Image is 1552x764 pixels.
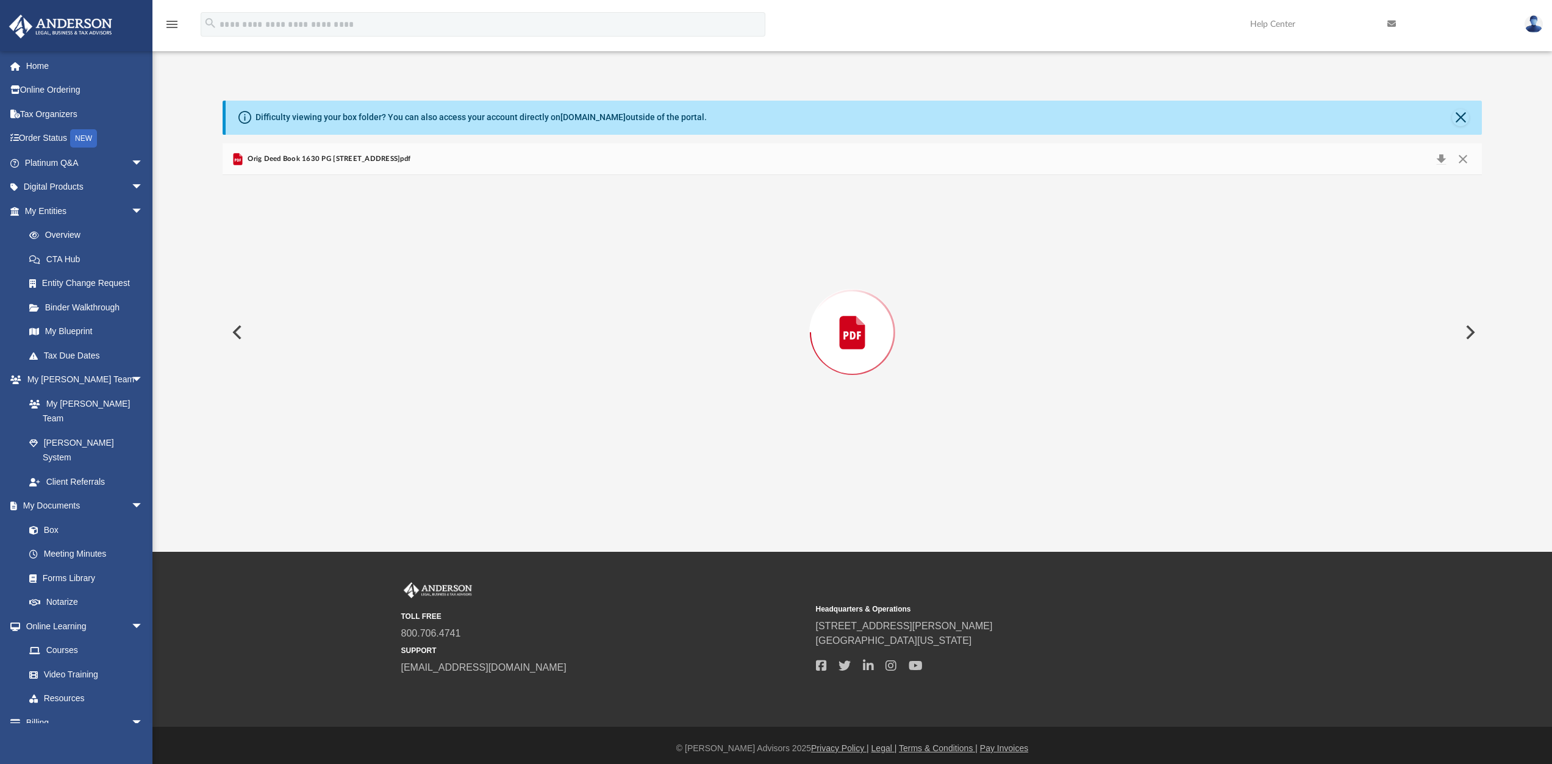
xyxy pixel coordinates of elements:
i: search [204,16,217,30]
span: arrow_drop_down [131,199,156,224]
a: [EMAIL_ADDRESS][DOMAIN_NAME] [401,662,567,673]
a: My Entitiesarrow_drop_down [9,199,162,223]
a: Binder Walkthrough [17,295,162,320]
span: Orig Deed Book 1630 PG [STREET_ADDRESS]pdf [245,154,410,165]
a: Resources [17,687,156,711]
a: Forms Library [17,566,149,590]
span: arrow_drop_down [131,368,156,393]
a: Home [9,54,162,78]
div: © [PERSON_NAME] Advisors 2025 [152,742,1552,755]
button: Download [1430,151,1452,168]
span: arrow_drop_down [131,175,156,200]
a: CTA Hub [17,247,162,271]
button: Previous File [223,315,249,349]
a: Pay Invoices [980,743,1028,753]
div: Difficulty viewing your box folder? You can also access your account directly on outside of the p... [256,111,707,124]
a: My Blueprint [17,320,156,344]
a: 800.706.4741 [401,628,461,638]
div: NEW [70,129,97,148]
a: [STREET_ADDRESS][PERSON_NAME] [816,621,993,631]
a: Legal | [871,743,897,753]
a: Platinum Q&Aarrow_drop_down [9,151,162,175]
a: Online Ordering [9,78,162,102]
button: Next File [1456,315,1482,349]
a: Meeting Minutes [17,542,156,566]
img: Anderson Advisors Platinum Portal [401,582,474,598]
a: Terms & Conditions | [899,743,978,753]
a: Entity Change Request [17,271,162,296]
a: My [PERSON_NAME] Teamarrow_drop_down [9,368,156,392]
a: Courses [17,638,156,663]
a: Digital Productsarrow_drop_down [9,175,162,199]
span: arrow_drop_down [131,151,156,176]
small: Headquarters & Operations [816,604,1222,615]
a: Box [17,518,149,542]
a: My Documentsarrow_drop_down [9,494,156,518]
a: [DOMAIN_NAME] [560,112,626,122]
a: Order StatusNEW [9,126,162,151]
a: Client Referrals [17,469,156,494]
a: Online Learningarrow_drop_down [9,614,156,638]
a: [PERSON_NAME] System [17,430,156,469]
small: SUPPORT [401,645,807,656]
a: Overview [17,223,162,248]
button: Close [1452,151,1474,168]
img: Anderson Advisors Platinum Portal [5,15,116,38]
span: arrow_drop_down [131,710,156,735]
button: Close [1452,109,1469,126]
div: Preview [223,143,1482,490]
a: Privacy Policy | [811,743,869,753]
small: TOLL FREE [401,611,807,622]
a: Billingarrow_drop_down [9,710,162,735]
a: My [PERSON_NAME] Team [17,391,149,430]
a: menu [165,23,179,32]
i: menu [165,17,179,32]
a: Tax Due Dates [17,343,162,368]
img: User Pic [1525,15,1543,33]
a: Tax Organizers [9,102,162,126]
a: Notarize [17,590,156,615]
span: arrow_drop_down [131,614,156,639]
span: arrow_drop_down [131,494,156,519]
a: Video Training [17,662,149,687]
a: [GEOGRAPHIC_DATA][US_STATE] [816,635,972,646]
